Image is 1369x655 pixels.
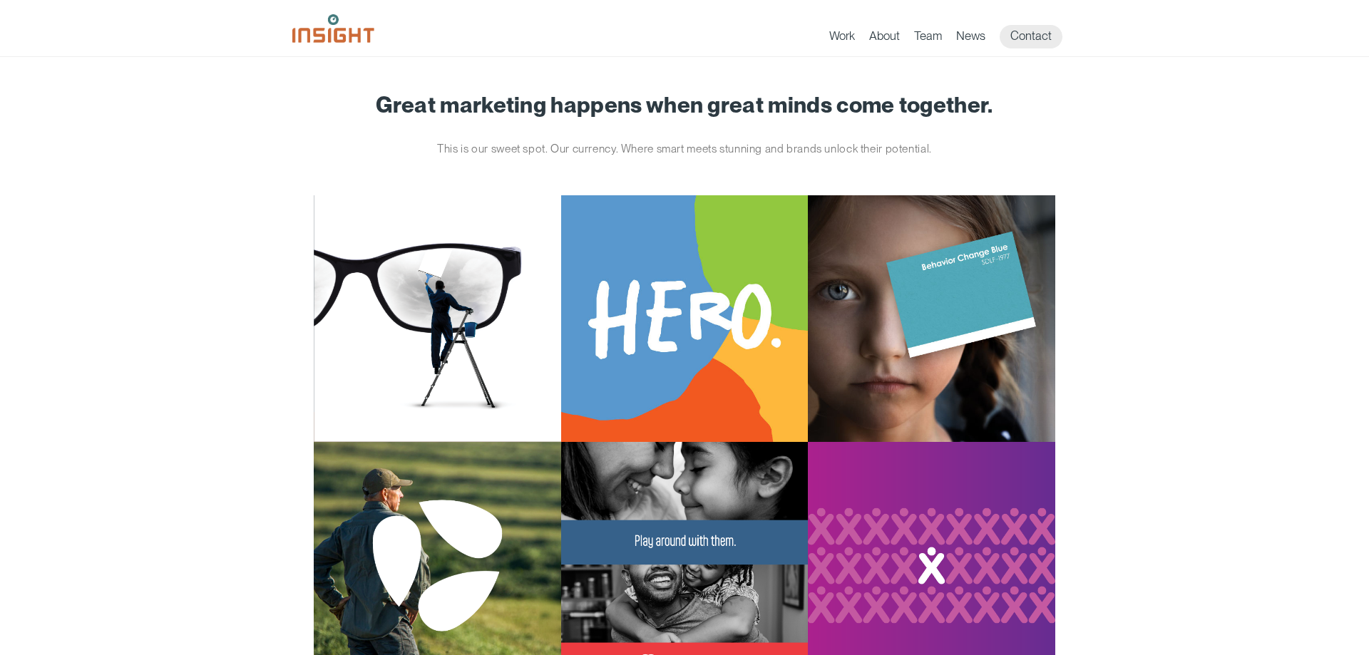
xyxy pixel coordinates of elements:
a: Contact [1000,25,1062,48]
a: About [869,29,900,48]
h1: Great marketing happens when great minds come together. [314,93,1055,117]
img: Ophthalmology Limited [314,195,561,443]
img: South Dakota Department of Health – Childhood Lead Poisoning Prevention [808,195,1055,443]
a: Work [829,29,855,48]
nav: primary navigation menu [829,25,1077,48]
p: This is our sweet spot. Our currency. Where smart meets stunning and brands unlock their potential. [417,138,952,160]
a: News [956,29,985,48]
img: South Dakota Department of Social Services – Childcare Promotion [561,195,809,443]
img: Insight Marketing Design [292,14,374,43]
a: Team [914,29,942,48]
